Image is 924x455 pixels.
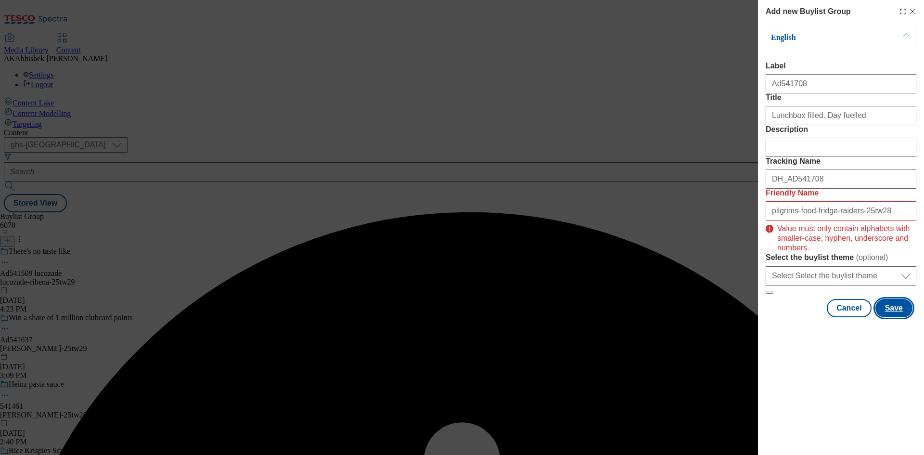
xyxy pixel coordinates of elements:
input: Enter Description [766,138,916,157]
input: Enter Friendly Name [766,201,916,221]
label: Title [766,93,916,102]
button: Cancel [827,299,871,317]
label: Label [766,62,916,70]
h4: Add new Buylist Group [766,6,851,17]
label: Description [766,125,916,134]
p: English [771,33,872,42]
p: Value must only contain alphabets with smaller-case, hyphen, underscore and numbers. [777,220,916,253]
span: ( optional ) [856,253,888,261]
input: Enter Title [766,106,916,125]
button: Save [875,299,912,317]
label: Select the buylist theme [766,253,916,262]
input: Enter Tracking Name [766,169,916,189]
label: Friendly Name [766,189,916,197]
label: Tracking Name [766,157,916,166]
input: Enter Label [766,74,916,93]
